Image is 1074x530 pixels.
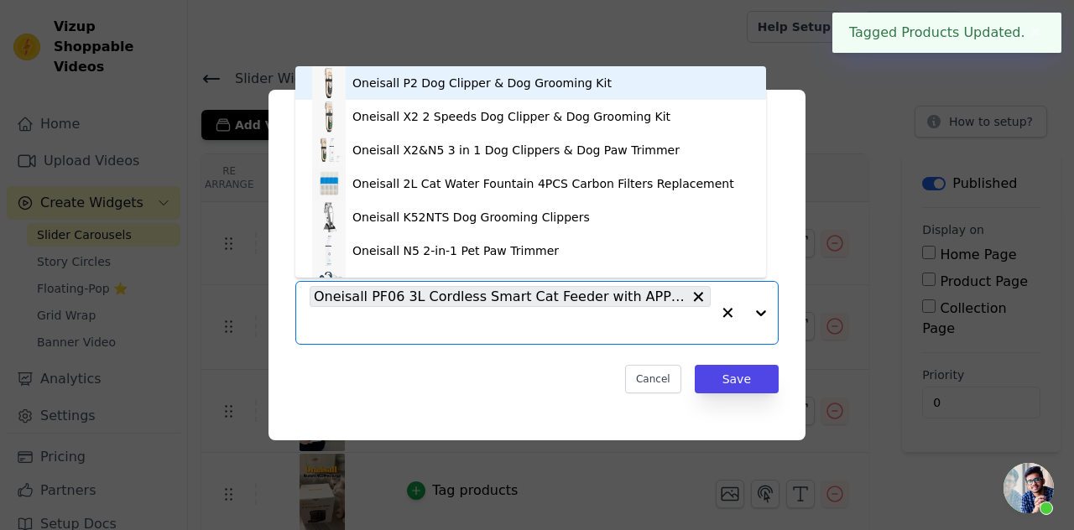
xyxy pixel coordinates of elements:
[1025,23,1045,43] button: Close
[625,365,681,393] button: Cancel
[352,242,559,259] div: Oneisall N5 2-in-1 Pet Paw Trimmer
[86,101,129,112] div: 域名概述
[312,66,346,100] img: product thumbnail
[312,167,346,200] img: product thumbnail
[68,99,81,112] img: tab_domain_overview_orange.svg
[312,268,346,301] img: product thumbnail
[190,101,276,112] div: 关键词（按流量）
[314,286,686,307] span: Oneisall PF06 3L Cordless Smart Cat Feeder with APP Control
[47,27,82,40] div: v 4.0.25
[352,108,670,125] div: Oneisall X2 2 Speeds Dog Clipper & Dog Grooming Kit
[1004,463,1054,513] a: 开放式聊天
[352,276,619,293] div: Oneisall LM2 7-in-1 Pet Grooming Vacuum Kit
[352,142,680,158] div: Oneisall X2&N5 3 in 1 Dog Clippers & Dog Paw Trimmer
[312,234,346,268] img: product thumbnail
[312,100,346,133] img: product thumbnail
[312,200,346,234] img: product thumbnail
[312,133,346,167] img: product thumbnail
[352,175,734,192] div: Oneisall 2L Cat Water Fountain 4PCS Carbon Filters Replacement
[695,365,779,393] button: Save
[27,44,40,59] img: website_grey.svg
[352,209,590,226] div: Oneisall K52NTS Dog Grooming Clippers
[832,13,1061,53] div: Tagged Products Updated.
[352,75,612,91] div: Oneisall P2 Dog Clipper & Dog Grooming Kit
[44,44,170,59] div: 域名: [DOMAIN_NAME]
[171,99,185,112] img: tab_keywords_by_traffic_grey.svg
[27,27,40,40] img: logo_orange.svg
